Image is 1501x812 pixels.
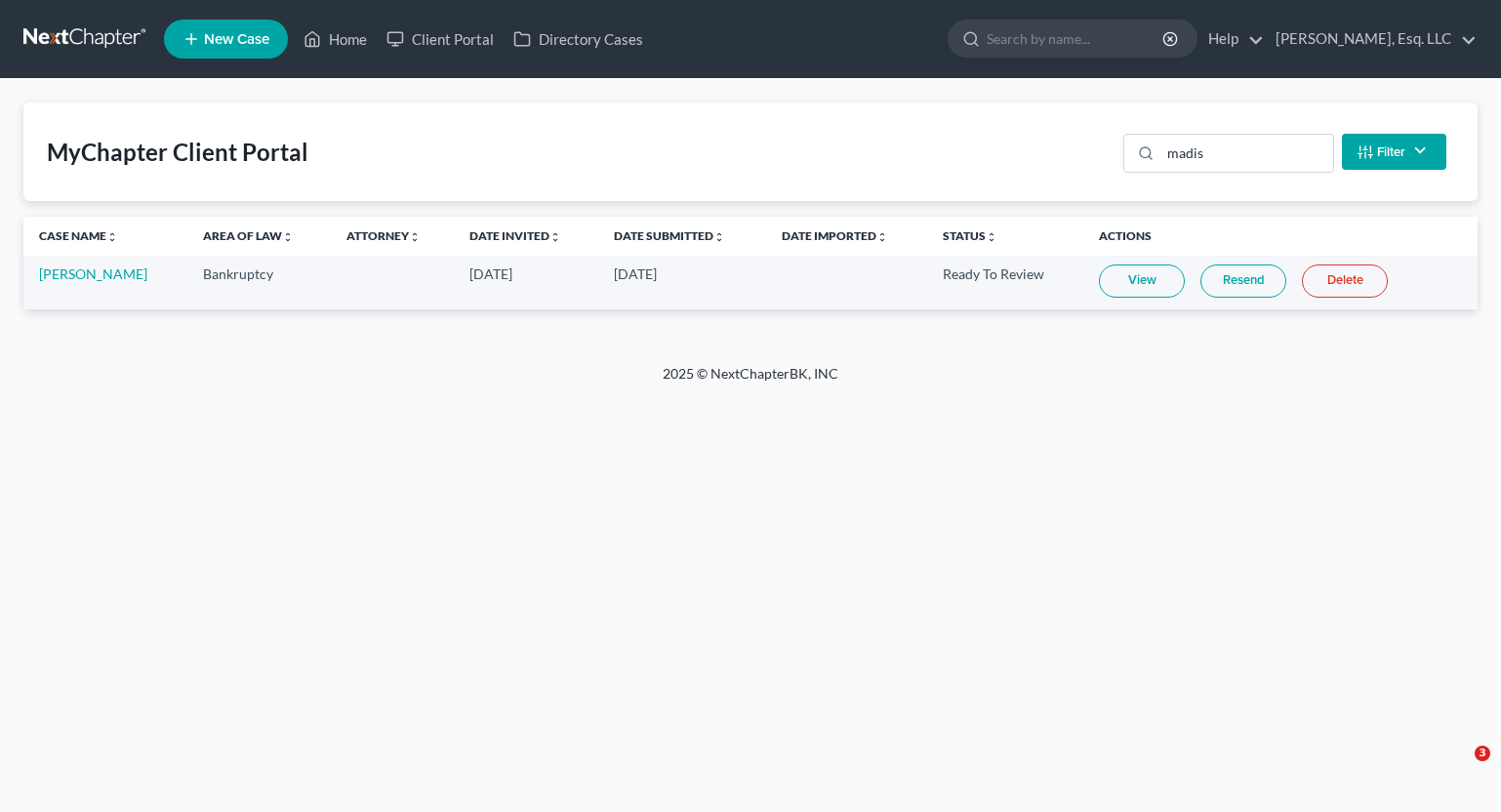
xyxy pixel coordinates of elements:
[282,231,294,243] i: unfold_more
[203,228,294,243] a: Area of Lawunfold_more
[987,20,1165,57] input: Search by name...
[39,265,147,282] a: [PERSON_NAME]
[409,231,421,243] i: unfold_more
[346,228,421,243] a: Attorneyunfold_more
[1200,264,1286,298] a: Resend
[204,32,269,47] span: New Case
[39,228,118,243] a: Case Nameunfold_more
[1198,21,1264,57] a: Help
[1475,746,1490,761] span: 3
[614,265,657,282] span: [DATE]
[469,228,561,243] a: Date Invitedunfold_more
[187,256,331,309] td: Bankruptcy
[782,228,888,243] a: Date Importedunfold_more
[377,21,504,57] a: Client Portal
[1083,217,1478,256] th: Actions
[106,231,118,243] i: unfold_more
[927,256,1083,309] td: Ready To Review
[469,265,512,282] span: [DATE]
[549,231,561,243] i: unfold_more
[1099,264,1185,298] a: View
[713,231,725,243] i: unfold_more
[876,231,888,243] i: unfold_more
[194,364,1307,399] div: 2025 © NextChapterBK, INC
[504,21,653,57] a: Directory Cases
[294,21,377,57] a: Home
[1302,264,1388,298] a: Delete
[47,137,308,168] div: MyChapter Client Portal
[1160,135,1333,172] input: Search...
[1342,134,1446,170] button: Filter
[1266,21,1477,57] a: [PERSON_NAME], Esq. LLC
[943,228,997,243] a: Statusunfold_more
[1435,746,1481,792] iframe: Intercom live chat
[614,228,725,243] a: Date Submittedunfold_more
[986,231,997,243] i: unfold_more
